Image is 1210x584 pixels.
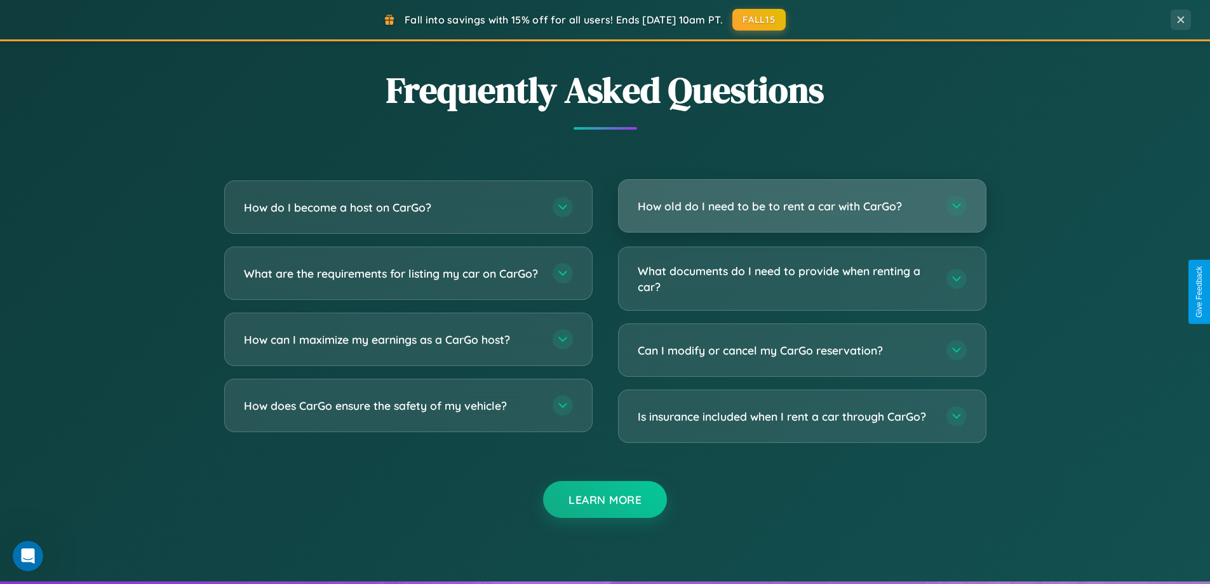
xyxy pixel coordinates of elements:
[405,13,723,26] span: Fall into savings with 15% off for all users! Ends [DATE] 10am PT.
[638,409,934,424] h3: Is insurance included when I rent a car through CarGo?
[732,9,786,31] button: FALL15
[244,332,540,348] h3: How can I maximize my earnings as a CarGo host?
[244,266,540,282] h3: What are the requirements for listing my car on CarGo?
[224,65,986,114] h2: Frequently Asked Questions
[638,263,934,294] h3: What documents do I need to provide when renting a car?
[244,398,540,414] h3: How does CarGo ensure the safety of my vehicle?
[638,198,934,214] h3: How old do I need to be to rent a car with CarGo?
[543,481,667,518] button: Learn More
[638,343,934,358] h3: Can I modify or cancel my CarGo reservation?
[13,541,43,571] iframe: Intercom live chat
[244,200,540,215] h3: How do I become a host on CarGo?
[1195,266,1204,318] div: Give Feedback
